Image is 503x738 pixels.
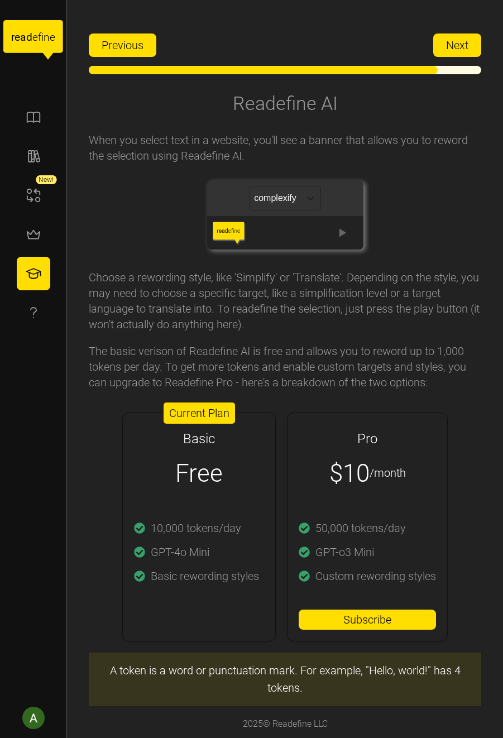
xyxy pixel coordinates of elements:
[22,707,45,729] img: Anton Shatokhin
[151,520,241,536] p: 10,000 tokens/day
[3,9,63,70] a: readefine
[151,568,259,584] p: Basic rewording styles
[98,662,472,697] p: A token is a word or punctuation mark. For example, "Hello, world!" has 4 tokens.
[50,31,55,44] tspan: e
[370,464,406,482] p: /month
[315,568,436,584] p: Custom rewording styles
[15,31,20,44] tspan: e
[237,712,333,737] div: 2025 © Readefine LLC
[89,33,156,57] button: Previous
[175,454,223,492] p: Free
[357,430,377,449] h2: Pro
[36,175,56,184] div: New!
[11,31,15,44] tspan: r
[164,402,235,424] div: Current Plan
[433,33,481,57] button: Next
[26,31,32,44] tspan: d
[329,454,370,492] p: $10
[299,610,436,630] button: Subscribe
[102,34,143,56] span: Previous
[315,544,374,560] p: GPT-o3 Mini
[151,544,209,560] p: GPT-4o Mini
[20,31,26,44] tspan: a
[89,132,481,164] p: When you select text in a website, you'll see a banner that allows you to reword the selection us...
[44,31,50,44] tspan: n
[11,47,43,69] img: Logo
[183,430,215,449] h2: Basic
[343,610,391,629] span: Subscribe
[41,31,44,44] tspan: i
[315,520,406,536] p: 50,000 tokens/day
[89,270,481,332] p: Choose a rewording style, like 'Simplify' or 'Translate'. Depending on the style, you may need to...
[446,34,468,56] span: Next
[32,31,38,44] tspan: e
[89,343,481,390] p: The basic verison of Readefine AI is free and allows you to reword up to 1,000 tokens per day. To...
[38,31,42,44] tspan: f
[233,91,338,116] h1: Readefine AI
